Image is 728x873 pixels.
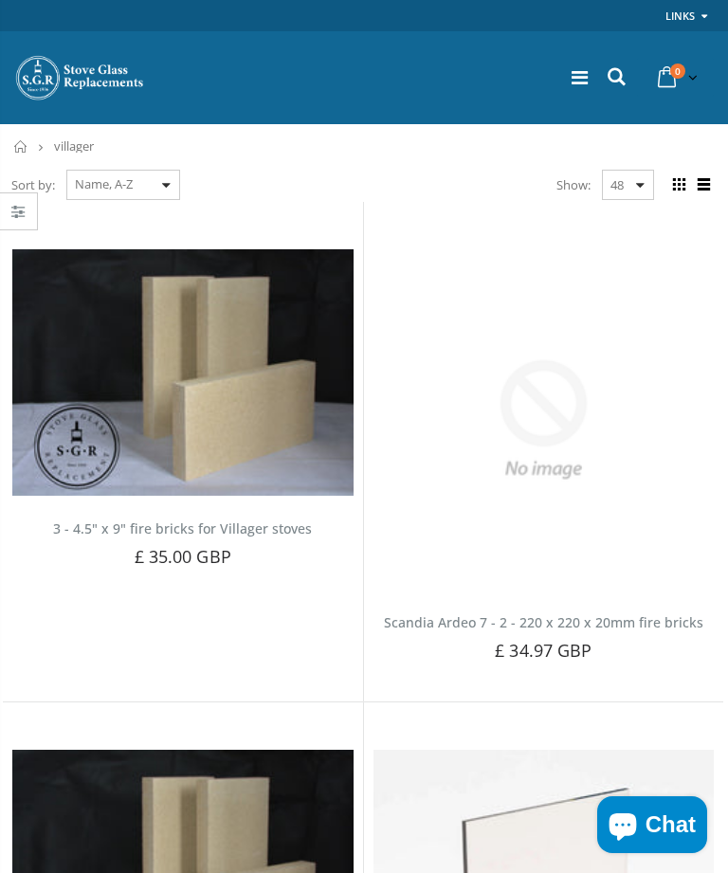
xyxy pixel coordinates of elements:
a: Scandia Ardeo 7 - 2 - 220 x 220 x 20mm fire bricks [384,613,703,631]
span: 0 [670,64,685,79]
span: villager [54,137,94,155]
img: 3 - 4.5" x 9" fire bricks for Villager stoves [12,249,354,496]
span: Show: [556,170,591,200]
a: Menu [572,64,588,90]
span: Sort by: [11,169,55,202]
a: 3 - 4.5" x 9" fire bricks for Villager stoves [53,519,312,537]
span: £ 35.00 GBP [135,545,231,568]
a: Links [665,4,695,27]
img: Stove Glass Replacement [14,54,147,101]
span: List view [693,174,714,195]
a: 0 [650,59,701,96]
span: £ 34.97 GBP [495,639,591,662]
a: Home [14,140,28,153]
span: Grid view [668,174,689,195]
inbox-online-store-chat: Shopify online store chat [591,796,713,858]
